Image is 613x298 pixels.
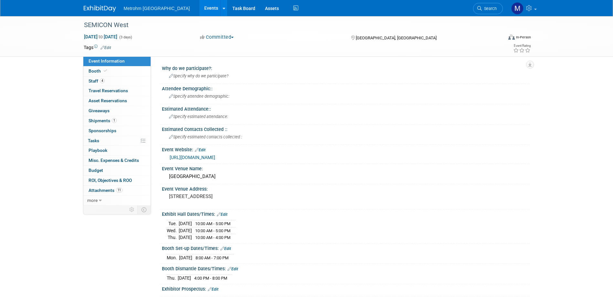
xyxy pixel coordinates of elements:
[84,44,111,51] td: Tags
[83,146,151,155] a: Playbook
[473,3,503,14] a: Search
[516,35,531,40] div: In-Person
[89,68,108,74] span: Booth
[179,234,192,241] td: [DATE]
[217,212,227,217] a: Edit
[162,104,530,112] div: Estimated Attendance::
[465,34,531,43] div: Event Format
[162,124,530,133] div: Estimated Contacts Collected ::
[169,94,229,99] span: Specify attendee demographic:
[198,34,236,41] button: Committed
[179,254,192,261] td: [DATE]
[356,35,437,40] span: [GEOGRAPHIC_DATA], [GEOGRAPHIC_DATA]
[89,188,122,193] span: Attachments
[162,84,530,92] div: Attendee Demographic::
[89,98,127,103] span: Asset Reservations
[220,246,231,251] a: Edit
[83,126,151,136] a: Sponsorships
[83,66,151,76] a: Booth
[83,196,151,205] a: more
[126,205,138,214] td: Personalize Event Tab Strip
[119,35,132,39] span: (3 days)
[162,64,530,72] div: Why do we participate?:
[89,88,128,93] span: Travel Reservations
[162,284,530,293] div: Exhibitor Prospectus:
[87,198,98,203] span: more
[124,6,190,11] span: Metrohm [GEOGRAPHIC_DATA]
[169,114,228,119] span: Specify estimated attendance:
[83,116,151,126] a: Shipments1
[89,178,132,183] span: ROI, Objectives & ROO
[179,227,192,234] td: [DATE]
[179,220,192,227] td: [DATE]
[82,19,493,31] div: SEMICON West
[89,108,110,113] span: Giveaways
[83,76,151,86] a: Staff4
[83,166,151,175] a: Budget
[100,78,105,83] span: 4
[112,118,117,123] span: 1
[84,5,116,12] img: ExhibitDay
[88,138,99,143] span: Tasks
[83,86,151,96] a: Travel Reservations
[98,34,104,39] span: to
[89,58,125,64] span: Event Information
[162,164,530,172] div: Event Venue Name:
[89,118,117,123] span: Shipments
[162,184,530,192] div: Event Venue Address:
[83,106,151,116] a: Giveaways
[89,168,103,173] span: Budget
[83,96,151,106] a: Asset Reservations
[167,234,179,241] td: Thu.
[195,235,230,240] span: 10:00 AM - 4:00 PM
[83,176,151,185] a: ROI, Objectives & ROO
[196,255,228,260] span: 8:00 AM - 7:00 PM
[167,254,179,261] td: Mon.
[89,158,139,163] span: Misc. Expenses & Credits
[162,264,530,272] div: Booth Dismantle Dates/Times:
[227,267,238,271] a: Edit
[195,148,206,152] a: Edit
[104,69,107,73] i: Booth reservation complete
[83,156,151,165] a: Misc. Expenses & Credits
[89,148,107,153] span: Playbook
[162,243,530,252] div: Booth Set-up Dates/Times:
[195,221,230,226] span: 10:00 AM - 5:00 PM
[511,2,523,15] img: Michelle Simoes
[162,209,530,218] div: Exhibit Hall Dates/Times:
[195,228,230,233] span: 10:00 AM - 5:00 PM
[89,128,116,133] span: Sponsorships
[89,78,105,84] span: Staff
[116,188,122,193] span: 11
[508,35,515,40] img: Format-Inperson.png
[513,44,531,47] div: Event Rating
[167,227,179,234] td: Wed.
[169,134,242,139] span: Specify estimated contacts collected :
[100,45,111,50] a: Edit
[208,287,218,292] a: Edit
[83,56,151,66] a: Event Information
[83,136,151,146] a: Tasks
[83,186,151,195] a: Attachments11
[178,275,191,282] td: [DATE]
[167,275,178,282] td: Thu.
[84,34,118,40] span: [DATE] [DATE]
[169,194,308,199] pre: [STREET_ADDRESS]
[167,172,525,182] div: [GEOGRAPHIC_DATA]
[162,145,530,153] div: Event Website:
[482,6,497,11] span: Search
[170,155,215,160] a: [URL][DOMAIN_NAME]
[167,220,179,227] td: Tue.
[137,205,151,214] td: Toggle Event Tabs
[169,74,228,78] span: Specify why do we participate?
[194,276,227,281] span: 4:00 PM - 8:00 PM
